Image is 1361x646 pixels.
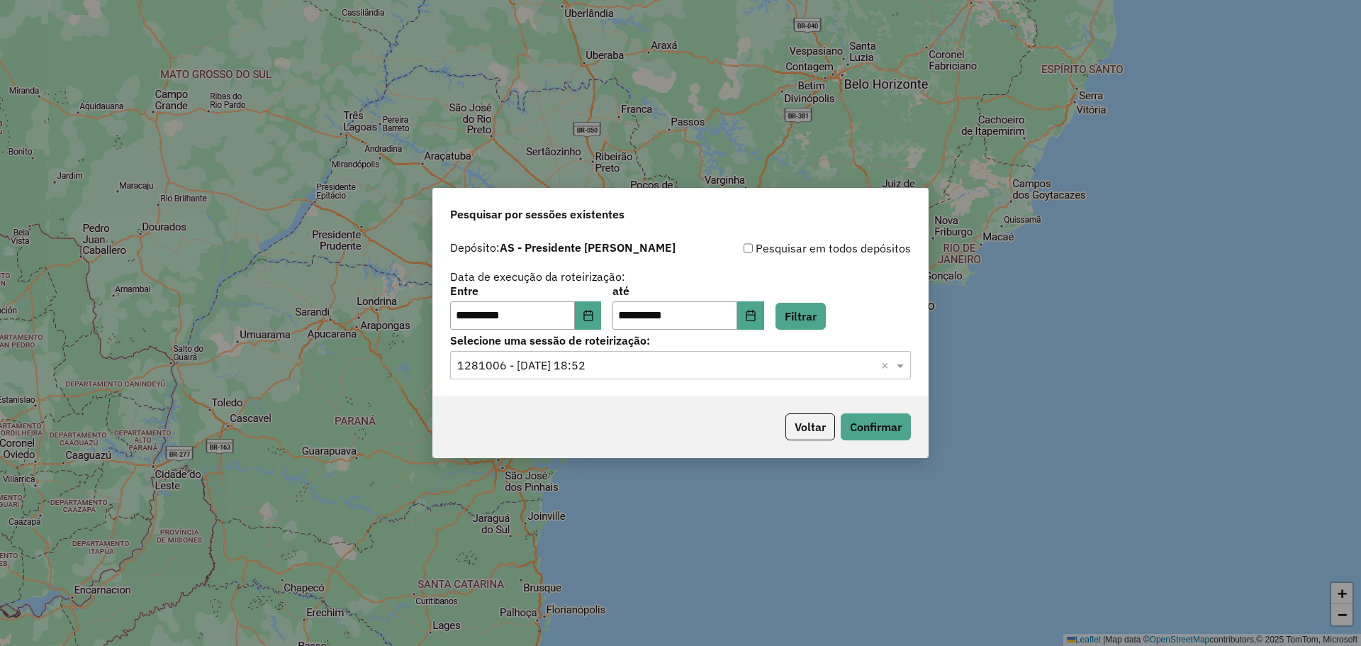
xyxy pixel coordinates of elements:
[450,239,676,256] label: Depósito:
[785,413,835,440] button: Voltar
[612,282,763,299] label: até
[450,206,625,223] span: Pesquisar por sessões existentes
[775,303,826,330] button: Filtrar
[500,240,676,255] strong: AS - Presidente [PERSON_NAME]
[680,240,911,257] div: Pesquisar em todos depósitos
[737,301,764,330] button: Choose Date
[450,282,601,299] label: Entre
[575,301,602,330] button: Choose Date
[450,268,625,285] label: Data de execução da roteirização:
[881,357,893,374] span: Clear all
[841,413,911,440] button: Confirmar
[450,332,911,349] label: Selecione uma sessão de roteirização:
